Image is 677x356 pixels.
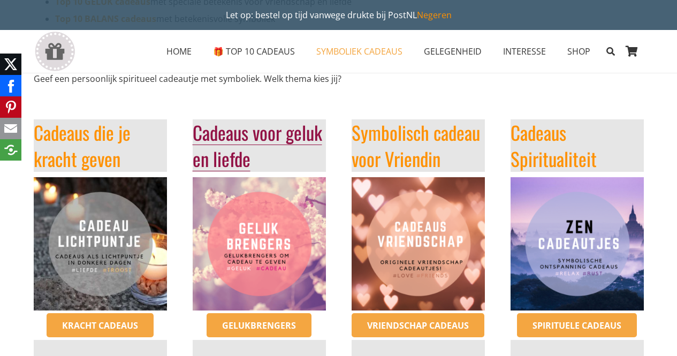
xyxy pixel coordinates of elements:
[166,46,192,57] span: HOME
[34,32,76,72] a: gift-box-icon-grey-inspirerendwinkelen
[193,177,326,310] a: Gelukbrengers om cadeau te geven ketting met symboliek vriendschap verjaardag
[601,38,620,65] a: Zoeken
[517,313,637,338] a: Spirituele cadeaus
[34,72,644,85] p: Geef een persoonlijk spiritueel cadeautje met symboliek. Welk thema kies jij?
[367,320,469,331] span: Vriendschap cadeaus
[207,313,311,338] a: Gelukbrengers
[306,38,413,65] a: SYMBOLIEK CADEAUSSYMBOLIEK CADEAUS Menu
[193,118,322,172] a: Cadeaus voor geluk en liefde
[222,320,296,331] span: Gelukbrengers
[511,118,597,172] a: Cadeaus Spiritualiteit
[34,177,167,310] a: troost-cadeau-sterkte-ketting-symboliek-overlijden-moeilijke-tijden-cadeaus-inspirerendwinkelen
[352,177,485,310] a: cadeaus vriendschap symbolisch vriending cadeau origineel inspirerendwinkelen
[193,177,326,310] img: Geef een geluksbrenger cadeau! Leuk voor een goede vriendin, collega of voor een verjaardag ed
[424,46,482,57] span: GELEGENHEID
[202,38,306,65] a: 🎁 TOP 10 CADEAUS🎁 TOP 10 CADEAUS Menu
[417,9,452,21] a: Negeren
[511,177,644,310] a: Ontspanning cadeaus relax cadeautjes Zen inspirerendwinkelen
[352,118,480,172] a: Symbolisch cadeau voor Vriendin
[503,46,546,57] span: INTERESSE
[47,313,154,338] a: Kracht cadeaus
[352,313,484,338] a: Vriendschap cadeaus
[352,177,485,310] img: origineel vriendschap cadeau met speciale betekenis en symboliek - bestel een vriendinnen cadeau ...
[34,118,131,172] a: Cadeaus die je kracht geven
[620,30,644,73] a: Winkelwagen
[511,177,644,310] img: Relax en anti-stress cadeaus voor meer Zen
[213,46,295,57] span: 🎁 TOP 10 CADEAUS
[34,177,167,310] img: Troost cadeau herinnering moeilijke tijden ketting kracht kerstmis
[156,38,202,65] a: HOMEHOME Menu
[316,46,402,57] span: SYMBOLIEK CADEAUS
[567,46,590,57] span: SHOP
[413,38,492,65] a: GELEGENHEIDGELEGENHEID Menu
[492,38,557,65] a: INTERESSEINTERESSE Menu
[557,38,601,65] a: SHOPSHOP Menu
[533,320,621,331] span: Spirituele cadeaus
[62,320,138,331] span: Kracht cadeaus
